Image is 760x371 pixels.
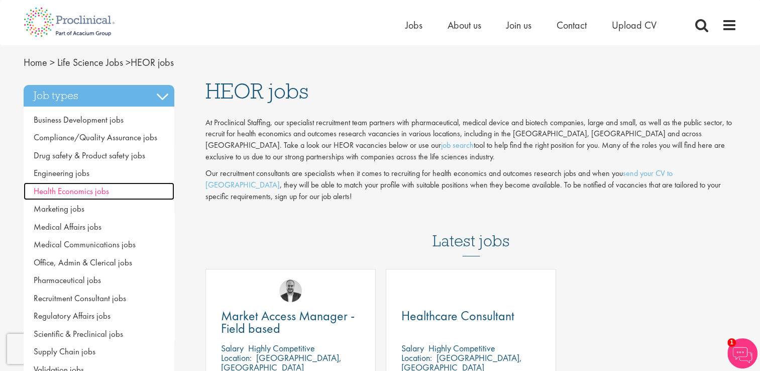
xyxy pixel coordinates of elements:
span: Office, Admin & Clerical jobs [34,257,132,268]
span: Market Access Manager - Field based [221,307,355,337]
p: At Proclinical Staffing, our specialist recruitment team partners with pharmaceutical, medical de... [205,117,737,163]
a: Healthcare Consultant [401,310,540,322]
a: Marketing jobs [24,200,174,218]
a: Join us [506,19,531,32]
span: Engineering jobs [34,167,89,178]
span: Regulatory Affairs jobs [34,310,111,321]
span: Recruitment Consultant jobs [34,293,126,304]
a: breadcrumb link to Home [24,56,47,69]
span: HEOR jobs [205,77,308,105]
span: > [50,56,55,69]
a: Scientific & Preclinical jobs [24,325,174,343]
h3: Latest jobs [432,207,510,256]
a: breadcrumb link to Life Science Jobs [57,56,123,69]
a: Health Economics jobs [24,182,174,201]
h3: Job types [24,85,174,106]
span: Health Economics jobs [34,185,109,197]
span: Medical Communications jobs [34,239,136,250]
a: Market Access Manager - Field based [221,310,360,335]
span: Marketing jobs [34,203,84,214]
a: Pharmaceutical jobs [24,271,174,290]
a: Supply Chain jobs [24,343,174,361]
a: Upload CV [612,19,657,32]
span: > [126,56,131,69]
a: Medical Communications jobs [24,236,174,254]
a: Regulatory Affairs jobs [24,307,174,325]
span: Location: [401,352,432,363]
p: Our recruitment consultants are specialists when it comes to recruiting for health economics and ... [205,168,737,203]
img: Chatbot [727,338,757,368]
span: Salary [401,342,424,354]
a: Drug safety & Product safety jobs [24,147,174,165]
a: Recruitment Consultant jobs [24,290,174,308]
span: Business Development jobs [34,114,124,125]
span: 1 [727,338,736,347]
span: Medical Affairs jobs [34,221,101,232]
span: Pharmaceutical jobs [34,274,101,286]
span: HEOR jobs [24,56,174,69]
span: Location: [221,352,252,363]
a: job search [441,140,474,150]
span: Compliance/Quality Assurance jobs [34,132,157,143]
a: Medical Affairs jobs [24,218,174,236]
a: send your CV to [GEOGRAPHIC_DATA] [205,168,673,190]
a: Office, Admin & Clerical jobs [24,254,174,272]
span: Salary [221,342,244,354]
a: Business Development jobs [24,111,174,129]
span: Supply Chain jobs [34,346,95,357]
iframe: reCAPTCHA [7,334,136,364]
a: Engineering jobs [24,164,174,182]
a: About us [448,19,481,32]
span: Healthcare Consultant [401,307,514,324]
p: Highly Competitive [428,342,495,354]
span: Drug safety & Product safety jobs [34,150,145,161]
span: Scientific & Preclinical jobs [34,328,123,339]
a: Compliance/Quality Assurance jobs [24,129,174,147]
p: Highly Competitive [248,342,315,354]
a: Jobs [405,19,422,32]
a: Contact [557,19,587,32]
img: Aitor Melia [279,280,302,302]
